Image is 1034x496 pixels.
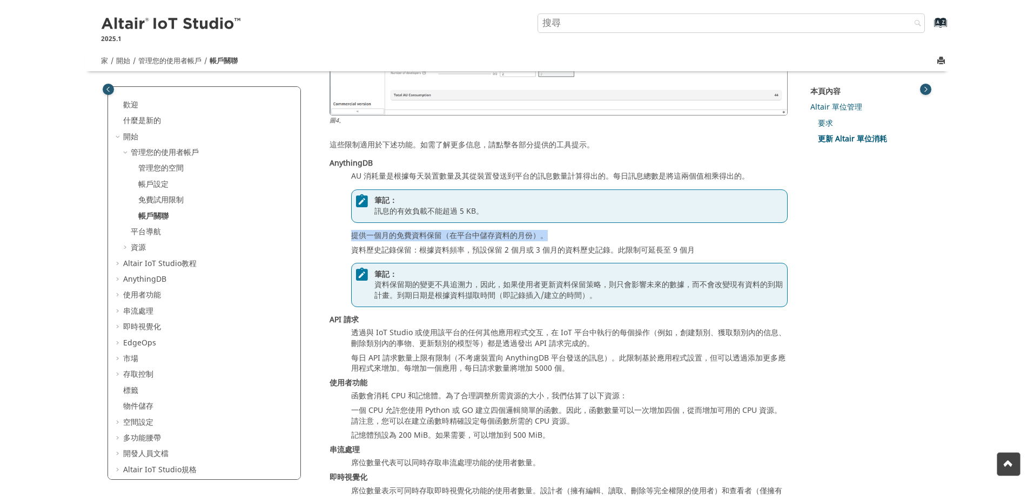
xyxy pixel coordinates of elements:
[339,116,345,125] font: 。
[138,56,202,66] font: 管理您的使用者帳戶
[374,269,397,280] font: 筆記：
[351,457,540,468] font: 席位數量代表可以同時存取串流處理功能的使用者數量。
[335,116,339,125] font: 4
[115,274,123,285] span: 擴張 AnythingDB
[123,448,169,459] a: 開發人員文檔
[138,162,184,174] a: 管理您的空間
[123,274,166,285] a: AnythingDB
[115,369,123,380] span: 擴張 存取控制
[122,242,131,253] span: 擴張 資源
[123,464,182,475] font: Altair IoT Studio
[900,13,930,35] button: 搜尋
[123,99,138,111] a: 歡迎
[123,321,161,332] a: 即時視覺化
[123,417,153,428] font: 空間設定
[123,385,138,396] a: 標籤
[917,22,941,33] a: 前往索引術語頁面
[351,230,548,241] font: 提供一個月的免費資料保留（在平台中儲存資料的月份）。
[538,13,925,33] input: 搜尋查詢
[101,16,243,33] img: Altair 物聯網工作室
[101,56,108,66] a: 家
[138,179,169,190] a: 帳戶設定
[138,194,184,206] a: 免費試用限制
[115,132,123,142] span: 坍塌 開始
[123,353,138,364] a: 市場
[115,433,123,444] span: 擴張 多功能腰帶
[123,369,153,380] a: 存取控制
[123,337,156,349] a: EdgeOps
[210,56,238,66] a: 帳戶關聯
[920,84,931,95] button: 切換主題目錄
[123,432,161,444] a: 多功能腰帶
[146,289,161,301] font: 功能
[330,158,373,169] font: AnythingDB
[330,472,367,483] font: 即時視覺化
[938,54,946,69] button: 列印此頁
[123,131,138,142] a: 開始
[115,354,123,364] span: 擴張 市場
[123,305,153,317] a: 串流處理
[182,464,197,475] font: 規格
[351,327,786,349] font: 透過與 IoT Studio 或使用該平台的任何其他應用程式交互，在 IoT 平台中執行的每個操作（例如，創建類別、獲取類別內的信息、刪除類別內的事物、更新類別的模型等）都是透過發出 API 請...
[122,147,131,158] span: 坍塌 管理您的使用者帳戶
[123,258,197,269] a: Altair IoT Studio教程
[351,405,782,427] font: 一個 CPU 允許您使用 Python 或 GO 建立四個邏輯簡單的函數。因此，函數數量可以一次增加四個，從而增加可用的 CPU 資源。請注意，您可以在建立函數時精確設定每個函數所需的 CPU 資源。
[374,195,397,206] font: 筆記：
[115,259,123,269] span: 擴張 Altair IoT Studio教程
[374,206,484,217] font: 訊息的有效負載不能超過 5 KB。
[115,306,123,317] span: 擴張 串流處理
[115,100,294,491] ul: 目錄
[351,390,627,402] font: 函數會消耗 CPU 和記憶體。為了合理調整所需資源的大小，我們估算了以下資源：
[182,258,197,269] font: 教程
[103,84,114,95] button: 切換發佈內容表
[131,147,199,158] a: 管理您的使用者帳戶
[123,400,153,412] font: 物件儲存
[330,116,335,125] font: 圖
[115,465,123,475] span: 擴張 Altair IoT Studio規格
[818,118,833,129] font: 要求
[115,322,123,332] span: 擴張 即時視覺化
[351,430,550,441] font: 記憶體預設為 200 MiB。如果需要，可以增加到 500 MiB。
[351,352,785,375] font: 每日 API 請求數量上限有限制（不考慮裝置向 AnythingDB 平台發送的訊息）。此限制基於應用程式設置，但可以透過添加更多應用程式來增加。每增加一個應用，每日請求數量將增加 5000 個。
[330,377,367,389] font: 使用者功能
[374,279,783,301] font: 資料保留期的變更不具追溯力，因此，如果使用者更新資料保留策略，則只會影響未來的數據，而不會改變現有資料的到期計畫。到期日期是根據資料擷取時間（即記錄插入/建立的時間）。
[101,34,122,44] font: 2025.1
[818,133,887,145] a: 更新 Altair 單位消耗
[123,258,182,269] font: Altair IoT Studio
[123,289,146,301] font: 使用者
[115,417,123,428] span: 擴張 空間設定
[115,338,123,349] span: 擴張 EdgeOps
[123,289,161,301] a: 使用者功能
[330,139,594,151] font: 這些限制適用於下述功能。如需了解更多信息，請點擊各部分提供的工具提示。
[115,449,123,459] span: 擴張 開發人員文檔
[138,210,169,222] a: 帳戶關聯
[131,226,161,237] a: 平台導航
[123,115,161,126] a: 什麼是新的
[131,242,146,253] a: 資源
[810,101,862,113] a: Altair 單位管理
[85,46,949,71] nav: 工具
[123,464,197,475] a: Altair IoT Studio規格
[810,86,841,97] font: 本頁內容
